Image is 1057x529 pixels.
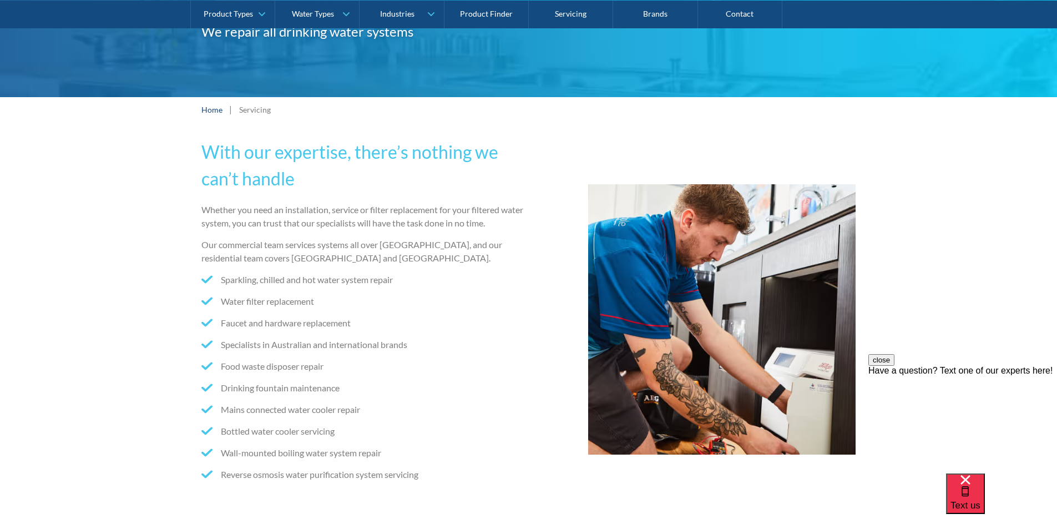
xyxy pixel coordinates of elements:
[201,468,524,481] li: Reverse osmosis water purification system servicing
[239,104,271,115] div: Servicing
[201,446,524,460] li: Wall-mounted boiling water system repair
[201,316,524,330] li: Faucet and hardware replacement
[201,360,524,373] li: Food waste disposer repair
[201,104,222,115] a: Home
[201,139,524,192] h2: With our expertise, there’s nothing we can’t handle
[201,203,524,230] p: Whether you need an installation, service or filter replacement for your filtered water system, y...
[204,9,253,18] div: Product Types
[201,403,524,416] li: Mains connected water cooler repair
[201,22,529,42] h2: We repair all drinking water systems
[201,381,524,395] li: Drinking fountain maintenance
[868,354,1057,487] iframe: podium webchat widget prompt
[228,103,234,116] div: |
[380,9,414,18] div: Industries
[201,338,524,351] li: Specialists in Australian and international brands
[292,9,334,18] div: Water Types
[201,425,524,438] li: Bottled water cooler servicing
[201,238,524,265] p: Our commercial team services systems all over [GEOGRAPHIC_DATA], and our residential team covers ...
[201,273,524,286] li: Sparkling, chilled and hot water system repair
[946,473,1057,529] iframe: podium webchat widget bubble
[201,295,524,308] li: Water filter replacement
